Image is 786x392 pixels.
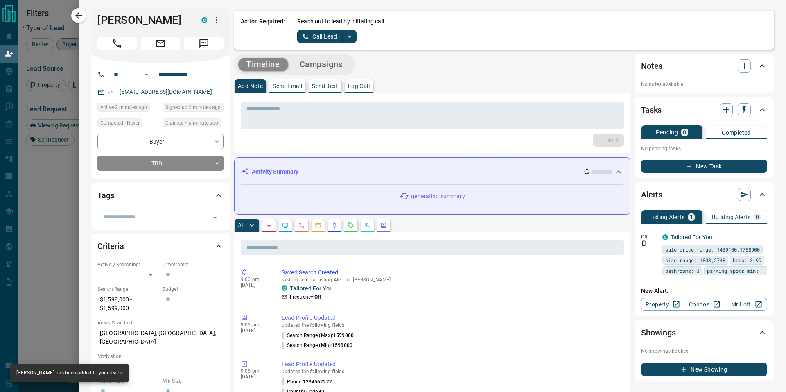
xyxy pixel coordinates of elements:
span: parking spots min: 1 [707,267,764,275]
div: [PERSON_NAME] has been added to your leads [16,366,122,380]
p: Phone : [282,378,332,385]
span: 1234562222 [303,379,332,385]
p: All [238,222,244,228]
p: No notes available [641,81,767,88]
div: Tags [97,186,224,205]
p: Search Range: [97,286,158,293]
strong: Off [314,294,321,300]
p: Actively Searching: [97,261,158,268]
p: Timeframe: [163,261,224,268]
span: Call [97,37,137,50]
p: Motivation: [97,353,224,360]
a: Condos [683,298,725,311]
p: $1,599,000 - $1,599,000 [97,293,158,315]
svg: Calls [298,222,305,229]
p: Add Note [238,83,263,89]
svg: Listing Alerts [331,222,338,229]
a: Property [641,298,683,311]
svg: Email Verified [108,89,114,95]
div: Fri Sep 12 2025 [163,103,224,114]
p: Saved Search Created [282,268,621,277]
p: 9:06 pm [241,368,269,374]
p: 9:06 pm [241,276,269,282]
span: sale price range: 1439100,1758900 [665,245,760,254]
svg: Lead Browsing Activity [282,222,289,229]
div: Criteria [97,236,224,256]
p: 1 [690,214,693,220]
svg: Agent Actions [380,222,387,229]
span: Contacted - Never [100,119,140,127]
p: New Alert: [641,287,767,295]
p: Activity Summary [252,168,298,176]
div: Activity Summary [241,164,623,179]
div: split button [297,30,357,43]
span: 1599000 [333,333,354,338]
p: 0 [683,129,686,135]
span: Claimed < a minute ago [165,119,218,127]
div: condos.ca [282,285,287,291]
h2: Tags [97,189,114,202]
button: Timeline [238,58,288,71]
p: Search Range (Min) : [282,342,352,349]
h2: Notes [641,59,662,73]
p: Reach out to lead by initiating call [297,17,384,26]
span: Signed up 2 minutes ago [165,103,221,111]
div: Fri Sep 12 2025 [163,118,224,130]
div: Buyer [97,134,224,149]
a: Tailored For You [290,285,333,292]
p: Search Range (Max) : [282,332,354,339]
p: Frequency: [290,293,321,301]
p: [GEOGRAPHIC_DATA], [GEOGRAPHIC_DATA], [GEOGRAPHIC_DATA] [97,326,224,349]
div: Alerts [641,185,767,204]
p: Lead Profile Updated [282,314,621,322]
button: Campaigns [291,58,351,71]
span: bathrooms: 3 [665,267,700,275]
a: [EMAIL_ADDRESS][DOMAIN_NAME] [120,88,212,95]
svg: Opportunities [364,222,370,229]
p: No pending tasks [641,143,767,155]
p: 0 [756,214,759,220]
p: updated the following fields: [282,369,621,374]
p: Send Email [273,83,302,89]
p: system setup a Listing Alert for [PERSON_NAME] [282,277,621,283]
p: No showings booked [641,347,767,355]
div: Fri Sep 12 2025 [97,103,158,114]
h2: Criteria [97,240,124,253]
svg: Emails [315,222,321,229]
p: Off [641,233,657,240]
button: New Showing [641,363,767,376]
p: Areas Searched: [97,319,224,326]
p: Completed [722,130,751,136]
a: Tailored For You [671,234,712,240]
div: condos.ca [662,234,668,240]
div: Showings [641,323,767,342]
p: Pending [656,129,678,135]
svg: Push Notification Only [641,240,647,246]
p: Lead Profile Updated [282,360,621,369]
p: [DATE] [241,328,269,333]
p: updated the following fields: [282,322,621,328]
div: condos.ca [201,17,207,23]
p: Building Alerts [712,214,751,220]
p: generating summary [411,192,465,201]
button: Open [209,212,221,223]
span: Email [141,37,180,50]
div: Tasks [641,100,767,120]
p: [DATE] [241,374,269,380]
p: Log Call [348,83,370,89]
span: beds: 3-99 [733,256,761,264]
p: Budget: [163,286,224,293]
a: Mr.Loft [725,298,767,311]
h2: Showings [641,326,676,339]
span: Message [184,37,224,50]
div: TBD [97,156,224,171]
span: size range: 1803,2748 [665,256,725,264]
p: Min Size: [163,377,224,385]
span: 1599000 [332,342,352,348]
h1: [PERSON_NAME] [97,14,189,27]
p: Send Text [312,83,338,89]
p: [DATE] [241,282,269,288]
button: New Task [641,160,767,173]
button: Call Lead [297,30,343,43]
h2: Tasks [641,103,662,116]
